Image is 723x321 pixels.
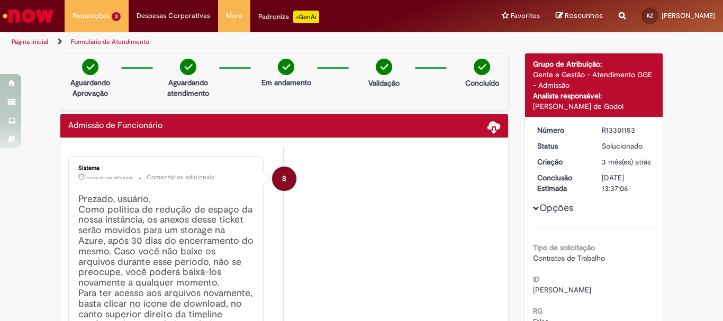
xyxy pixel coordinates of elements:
[533,243,595,252] b: Tipo de solicitação
[529,125,594,135] dt: Número
[282,166,286,191] span: S
[86,175,133,181] span: cerca de um mês atrás
[565,11,603,21] span: Rascunhos
[258,11,319,23] div: Padroniza
[71,38,149,46] a: Formulário de Atendimento
[533,69,655,90] div: Gente e Gestão - Atendimento GGE - Admissão
[465,78,499,88] p: Concluído
[226,11,242,21] span: More
[474,59,490,75] img: check-circle-green.png
[272,167,296,191] div: System
[511,11,540,21] span: Favoritos
[533,253,605,263] span: Contratos de Trabalho
[162,77,214,98] p: Aguardando atendimento
[529,157,594,167] dt: Criação
[12,38,48,46] a: Página inicial
[533,101,655,112] div: [PERSON_NAME] de Godoi
[602,157,650,167] span: 3 mês(es) atrás
[8,32,474,52] ul: Trilhas de página
[147,173,214,182] small: Comentários adicionais
[65,77,116,98] p: Aguardando Aprovação
[73,11,110,21] span: Requisições
[647,12,653,19] span: KZ
[376,59,392,75] img: check-circle-green.png
[180,59,196,75] img: check-circle-green.png
[529,141,594,151] dt: Status
[533,306,543,316] b: RG
[556,11,603,21] a: Rascunhos
[261,77,311,88] p: Em andamento
[368,78,400,88] p: Validação
[112,12,121,21] span: 3
[278,59,294,75] img: check-circle-green.png
[602,125,651,135] div: R13301153
[533,90,655,101] div: Analista responsável:
[1,5,56,26] img: ServiceNow
[602,141,651,151] div: Solucionado
[487,120,500,133] span: Baixar anexos
[78,165,255,171] div: Sistema
[68,121,162,131] h2: Admissão de Funcionário Histórico de tíquete
[529,172,594,194] dt: Conclusão Estimada
[662,11,715,20] span: [PERSON_NAME]
[602,157,650,167] time: 17/07/2025 09:48:47
[293,11,319,23] p: +GenAi
[86,175,133,181] time: 25/08/2025 00:21:57
[137,11,210,21] span: Despesas Corporativas
[533,285,591,295] span: [PERSON_NAME]
[533,59,655,69] div: Grupo de Atribuição:
[82,59,98,75] img: check-circle-green.png
[533,274,540,284] b: ID
[602,172,651,194] div: [DATE] 13:37:06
